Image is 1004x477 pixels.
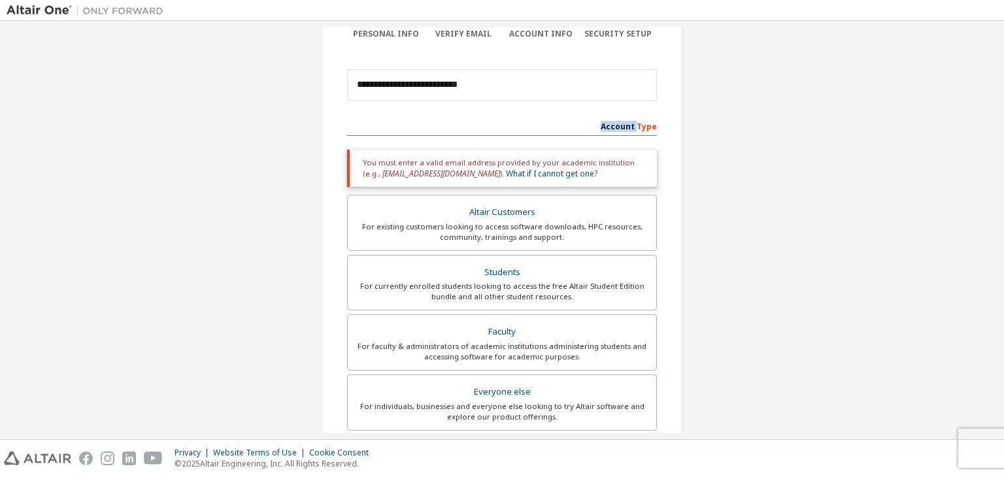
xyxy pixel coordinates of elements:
[101,452,114,465] img: instagram.svg
[4,452,71,465] img: altair_logo.svg
[382,168,500,179] span: [EMAIL_ADDRESS][DOMAIN_NAME]
[356,323,648,341] div: Faculty
[502,29,580,39] div: Account Info
[213,448,309,458] div: Website Terms of Use
[356,203,648,222] div: Altair Customers
[175,448,213,458] div: Privacy
[347,115,657,136] div: Account Type
[347,29,425,39] div: Personal Info
[506,168,597,179] a: What if I cannot get one?
[356,341,648,362] div: For faculty & administrators of academic institutions administering students and accessing softwa...
[347,150,657,187] div: You must enter a valid email address provided by your academic institution (e.g., ).
[175,458,376,469] p: © 2025 Altair Engineering, Inc. All Rights Reserved.
[7,4,170,17] img: Altair One
[309,448,376,458] div: Cookie Consent
[79,452,93,465] img: facebook.svg
[356,383,648,401] div: Everyone else
[356,281,648,302] div: For currently enrolled students looking to access the free Altair Student Edition bundle and all ...
[356,263,648,282] div: Students
[144,452,163,465] img: youtube.svg
[580,29,658,39] div: Security Setup
[122,452,136,465] img: linkedin.svg
[425,29,503,39] div: Verify Email
[356,401,648,422] div: For individuals, businesses and everyone else looking to try Altair software and explore our prod...
[356,222,648,242] div: For existing customers looking to access software downloads, HPC resources, community, trainings ...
